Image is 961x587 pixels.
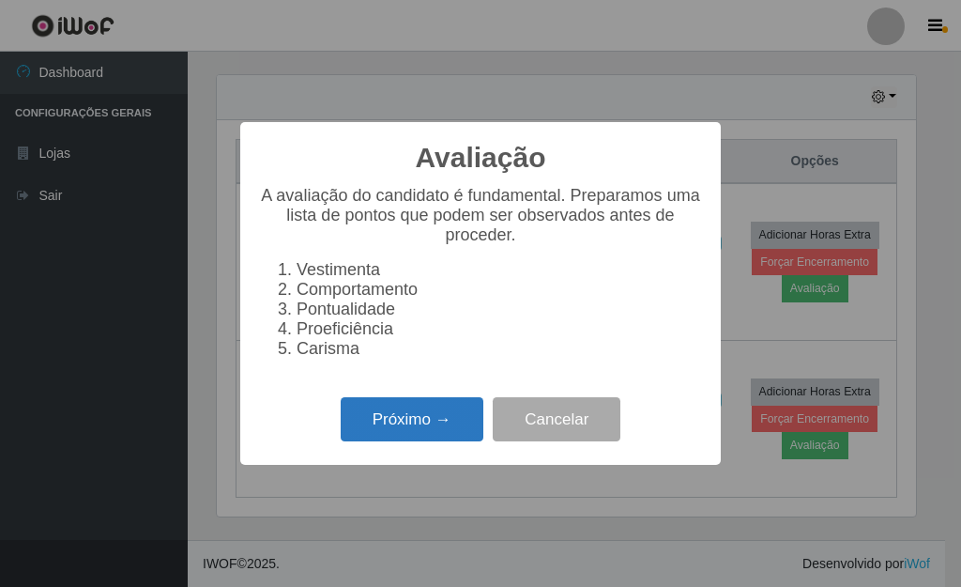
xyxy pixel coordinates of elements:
li: Carisma [297,339,702,359]
li: Pontualidade [297,300,702,319]
li: Vestimenta [297,260,702,280]
li: Comportamento [297,280,702,300]
button: Próximo → [341,397,483,441]
h2: Avaliação [416,141,546,175]
button: Cancelar [493,397,620,441]
li: Proeficiência [297,319,702,339]
p: A avaliação do candidato é fundamental. Preparamos uma lista de pontos que podem ser observados a... [259,186,702,245]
